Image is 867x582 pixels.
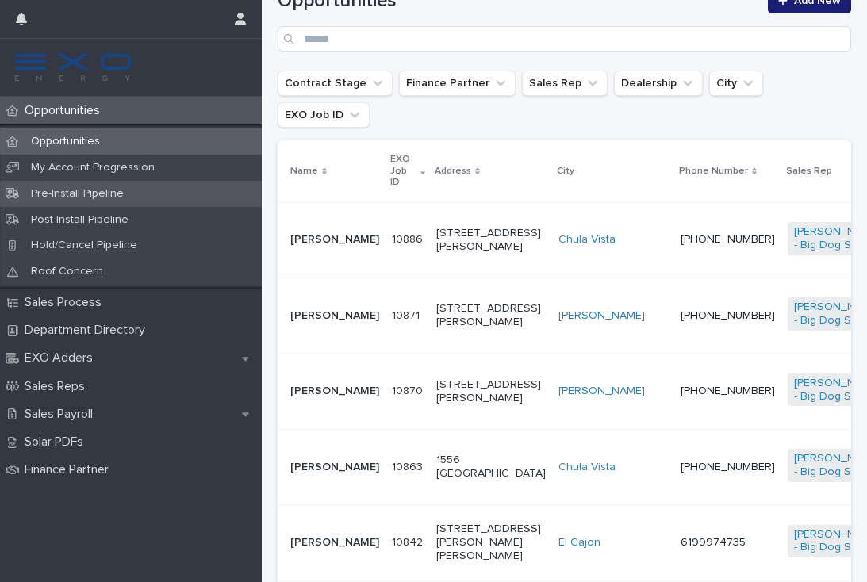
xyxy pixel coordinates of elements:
p: 1556 [GEOGRAPHIC_DATA] [436,454,546,481]
p: [PERSON_NAME] [290,309,379,323]
p: [STREET_ADDRESS][PERSON_NAME][PERSON_NAME] [436,523,546,562]
p: Opportunities [18,135,113,148]
button: Contract Stage [278,71,393,96]
p: 10842 [392,533,426,549]
a: [PHONE_NUMBER] [681,461,775,473]
a: [PHONE_NUMBER] [681,234,775,245]
img: FKS5r6ZBThi8E5hshIGi [13,52,133,83]
p: [PERSON_NAME] [290,385,379,398]
p: [STREET_ADDRESS][PERSON_NAME] [436,378,546,405]
p: My Account Progression [18,161,167,174]
p: Address [435,163,471,180]
a: Chula Vista [558,233,616,247]
a: Chula Vista [558,461,616,474]
p: Phone Number [679,163,748,180]
p: 10886 [392,230,426,247]
a: [PHONE_NUMBER] [681,385,775,396]
p: Name [290,163,318,180]
p: Hold/Cancel Pipeline [18,239,150,252]
p: EXO Adders [18,350,105,366]
button: Sales Rep [522,71,608,96]
input: Search [278,26,851,52]
button: EXO Job ID [278,102,370,128]
p: Department Directory [18,323,158,338]
p: [STREET_ADDRESS][PERSON_NAME] [436,227,546,254]
p: Sales Rep [786,163,832,180]
p: [PERSON_NAME] [290,461,379,474]
p: Solar PDFs [18,435,96,450]
p: Roof Concern [18,265,116,278]
p: Post-Install Pipeline [18,213,141,227]
a: El Cajon [558,536,600,549]
p: Sales Reps [18,379,98,394]
button: Dealership [614,71,703,96]
p: City [557,163,574,180]
a: [PHONE_NUMBER] [681,310,775,321]
p: 10871 [392,306,423,323]
p: Pre-Install Pipeline [18,187,136,201]
p: [PERSON_NAME] [290,233,379,247]
a: [PERSON_NAME] [558,309,645,323]
p: Sales Process [18,295,114,310]
p: EXO Job ID [390,151,416,191]
p: Opportunities [18,103,113,118]
p: 10870 [392,381,426,398]
p: [PERSON_NAME] [290,536,379,549]
p: Finance Partner [18,462,121,477]
a: [PERSON_NAME] [558,385,645,398]
button: City [709,71,763,96]
button: Finance Partner [399,71,516,96]
p: Sales Payroll [18,407,105,422]
a: 6199974735 [681,537,746,548]
p: [STREET_ADDRESS][PERSON_NAME] [436,302,546,329]
p: 10863 [392,458,426,474]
